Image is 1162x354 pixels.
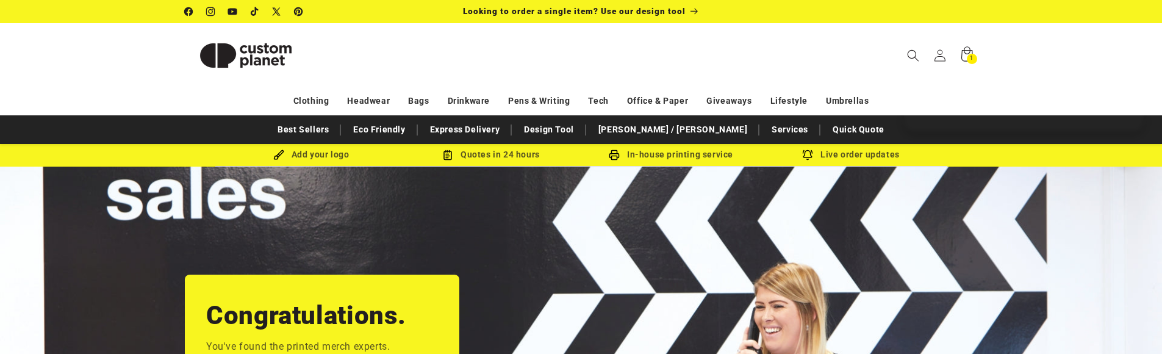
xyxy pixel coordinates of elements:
[448,90,490,112] a: Drinkware
[271,119,335,140] a: Best Sellers
[347,119,411,140] a: Eco Friendly
[185,28,307,83] img: Custom Planet
[592,119,753,140] a: [PERSON_NAME] / [PERSON_NAME]
[347,90,390,112] a: Headwear
[766,119,814,140] a: Services
[408,90,429,112] a: Bags
[826,90,869,112] a: Umbrellas
[770,90,808,112] a: Lifestyle
[627,90,688,112] a: Office & Paper
[953,222,1162,354] iframe: Chat Widget
[802,150,813,161] img: Order updates
[401,147,581,162] div: Quotes in 24 hours
[273,150,284,161] img: Brush Icon
[970,54,974,64] span: 1
[761,147,941,162] div: Live order updates
[518,119,580,140] a: Design Tool
[581,147,761,162] div: In-house printing service
[424,119,506,140] a: Express Delivery
[293,90,329,112] a: Clothing
[609,150,620,161] img: In-house printing
[827,119,891,140] a: Quick Quote
[442,150,453,161] img: Order Updates Icon
[206,299,406,332] h2: Congratulations.
[508,90,570,112] a: Pens & Writing
[221,147,401,162] div: Add your logo
[900,42,927,69] summary: Search
[706,90,751,112] a: Giveaways
[180,23,311,87] a: Custom Planet
[588,90,608,112] a: Tech
[463,6,686,16] span: Looking to order a single item? Use our design tool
